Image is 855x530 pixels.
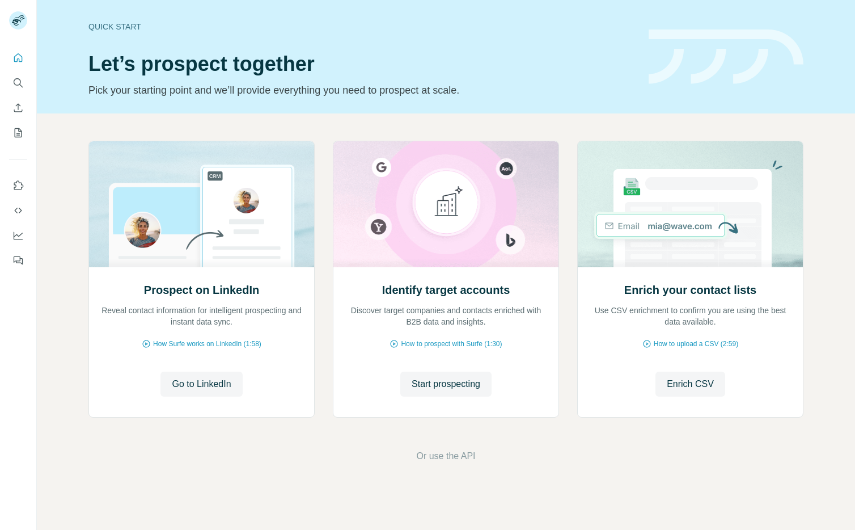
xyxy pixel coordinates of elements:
button: Start prospecting [400,372,492,397]
img: Prospect on LinkedIn [88,141,315,267]
button: Feedback [9,250,27,271]
span: Start prospecting [412,377,480,391]
h2: Enrich your contact lists [624,282,756,298]
span: How to prospect with Surfe (1:30) [401,339,502,349]
p: Use CSV enrichment to confirm you are using the best data available. [589,305,791,327]
button: My lists [9,123,27,143]
img: Enrich your contact lists [577,141,803,267]
button: Use Surfe on LinkedIn [9,175,27,196]
img: banner [649,30,803,85]
p: Reveal contact information for intelligent prospecting and instant data sync. [100,305,303,327]
span: How Surfe works on LinkedIn (1:58) [153,339,261,349]
p: Pick your starting point and we’ll provide everything you need to prospect at scale. [88,82,635,98]
img: Identify target accounts [333,141,559,267]
span: Enrich CSV [667,377,714,391]
button: Enrich CSV [9,98,27,118]
span: How to upload a CSV (2:59) [654,339,738,349]
button: Quick start [9,48,27,68]
h2: Prospect on LinkedIn [144,282,259,298]
button: Use Surfe API [9,200,27,221]
button: Search [9,73,27,93]
button: Go to LinkedIn [160,372,242,397]
div: Quick start [88,21,635,32]
p: Discover target companies and contacts enriched with B2B data and insights. [345,305,547,327]
span: Go to LinkedIn [172,377,231,391]
button: Enrich CSV [655,372,725,397]
button: Or use the API [416,449,475,463]
h1: Let’s prospect together [88,53,635,75]
button: Dashboard [9,225,27,246]
h2: Identify target accounts [382,282,510,298]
